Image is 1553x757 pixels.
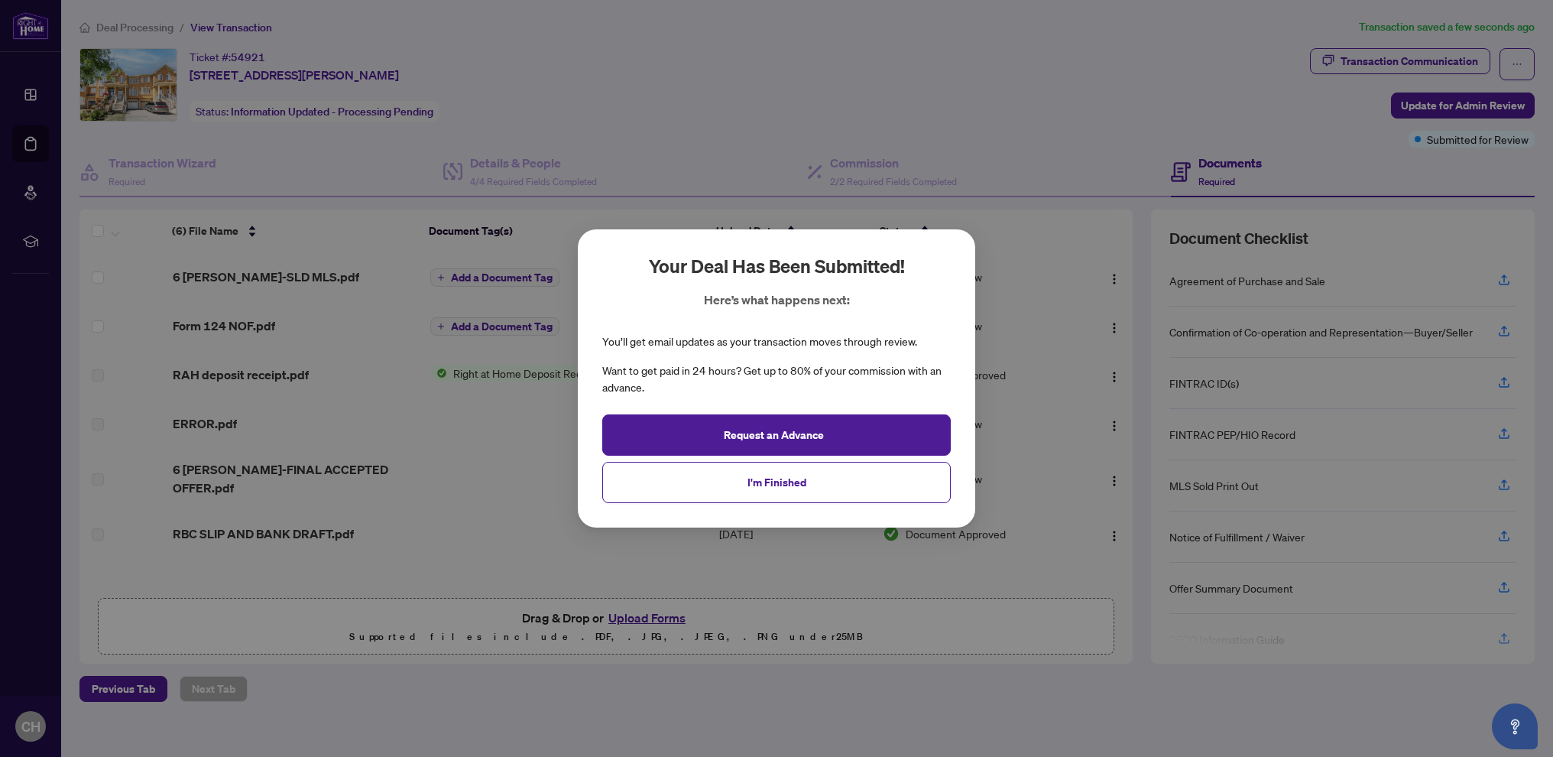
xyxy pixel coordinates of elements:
[704,291,850,309] p: Here’s what happens next:
[602,333,917,350] div: You’ll get email updates as your transaction moves through review.
[649,254,905,278] h2: Your deal has been submitted!
[724,423,824,447] span: Request an Advance
[747,470,806,495] span: I'm Finished
[1492,703,1538,749] button: Open asap
[602,362,951,396] div: Want to get paid in 24 hours? Get up to 80% of your commission with an advance.
[602,462,951,503] button: I'm Finished
[602,414,951,456] button: Request an Advance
